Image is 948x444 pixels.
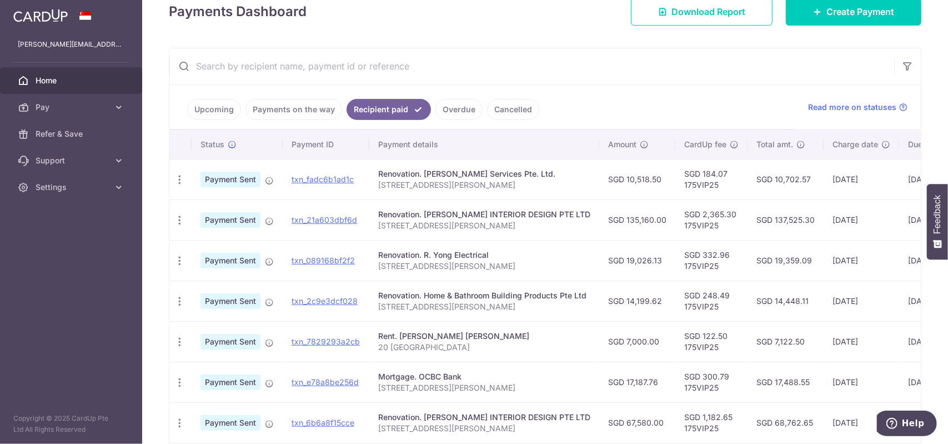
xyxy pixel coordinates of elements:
td: [DATE] [824,159,899,199]
a: Overdue [435,99,483,120]
th: Payment ID [283,130,369,159]
a: Upcoming [187,99,241,120]
span: Create Payment [826,5,894,18]
p: [STREET_ADDRESS][PERSON_NAME] [378,423,590,434]
span: Payment Sent [200,293,260,309]
a: txn_fadc6b1ad1c [292,174,354,184]
td: SGD 17,488.55 [748,362,824,402]
td: SGD 10,518.50 [599,159,675,199]
td: [DATE] [824,281,899,321]
div: Rent. [PERSON_NAME] [PERSON_NAME] [378,331,590,342]
span: Payment Sent [200,172,260,187]
a: Recipient paid [347,99,431,120]
td: SGD 7,122.50 [748,321,824,362]
p: [STREET_ADDRESS][PERSON_NAME] [378,220,590,231]
span: Support [36,155,109,166]
div: Renovation. [PERSON_NAME] Services Pte. Ltd. [378,168,590,179]
td: SGD 14,448.11 [748,281,824,321]
p: [STREET_ADDRESS][PERSON_NAME] [378,301,590,312]
a: Read more on statuses [808,102,907,113]
a: txn_21a603dbf6d [292,215,357,225]
span: Feedback [932,195,942,234]
p: [PERSON_NAME][EMAIL_ADDRESS][DOMAIN_NAME] [18,39,124,50]
span: Read more on statuses [808,102,896,113]
a: Cancelled [487,99,539,120]
span: Payment Sent [200,212,260,228]
button: Feedback - Show survey [927,184,948,260]
td: SGD 135,160.00 [599,199,675,240]
td: SGD 300.79 175VIP25 [675,362,748,402]
span: Refer & Save [36,128,109,139]
span: CardUp fee [684,139,726,150]
div: Renovation. Home & Bathroom Building Products Pte Ltd [378,290,590,301]
td: [DATE] [824,321,899,362]
span: Download Report [671,5,745,18]
td: SGD 67,580.00 [599,402,675,443]
td: SGD 137,525.30 [748,199,824,240]
a: txn_6b6a8f15cce [292,418,354,427]
div: Renovation. [PERSON_NAME] INTERIOR DESIGN PTE LTD [378,209,590,220]
td: SGD 19,026.13 [599,240,675,281]
p: 20 [GEOGRAPHIC_DATA] [378,342,590,353]
span: Home [36,75,109,86]
span: Payment Sent [200,334,260,350]
td: SGD 17,187.76 [599,362,675,402]
a: Payments on the way [245,99,342,120]
td: SGD 10,702.57 [748,159,824,199]
img: CardUp [13,9,68,22]
span: Payment Sent [200,415,260,431]
td: SGD 332.96 175VIP25 [675,240,748,281]
span: Amount [608,139,636,150]
span: Status [200,139,224,150]
td: SGD 122.50 175VIP25 [675,321,748,362]
input: Search by recipient name, payment id or reference [169,48,894,84]
a: txn_e78a8be256d [292,377,359,387]
th: Payment details [369,130,599,159]
span: Payment Sent [200,253,260,268]
div: Renovation. R. Yong Electrical [378,250,590,261]
a: txn_7829293a2cb [292,337,360,346]
p: [STREET_ADDRESS][PERSON_NAME] [378,261,590,272]
span: Due date [908,139,941,150]
iframe: Opens a widget where you can find more information [877,411,937,438]
td: SGD 68,762.65 [748,402,824,443]
td: SGD 248.49 175VIP25 [675,281,748,321]
div: Renovation. [PERSON_NAME] INTERIOR DESIGN PTE LTD [378,412,590,423]
span: Pay [36,102,109,113]
td: SGD 184.07 175VIP25 [675,159,748,199]
td: SGD 19,359.09 [748,240,824,281]
div: Mortgage. OCBC Bank [378,371,590,382]
h4: Payments Dashboard [169,2,307,22]
a: txn_2c9e3dcf028 [292,296,358,306]
span: Payment Sent [200,375,260,390]
span: Total amt. [756,139,793,150]
span: Settings [36,182,109,193]
td: [DATE] [824,240,899,281]
p: [STREET_ADDRESS][PERSON_NAME] [378,179,590,191]
a: txn_089168bf2f2 [292,256,355,265]
td: SGD 2,365.30 175VIP25 [675,199,748,240]
td: [DATE] [824,362,899,402]
td: [DATE] [824,402,899,443]
td: SGD 1,182.65 175VIP25 [675,402,748,443]
p: [STREET_ADDRESS][PERSON_NAME] [378,382,590,393]
span: Charge date [832,139,878,150]
td: [DATE] [824,199,899,240]
td: SGD 14,199.62 [599,281,675,321]
td: SGD 7,000.00 [599,321,675,362]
